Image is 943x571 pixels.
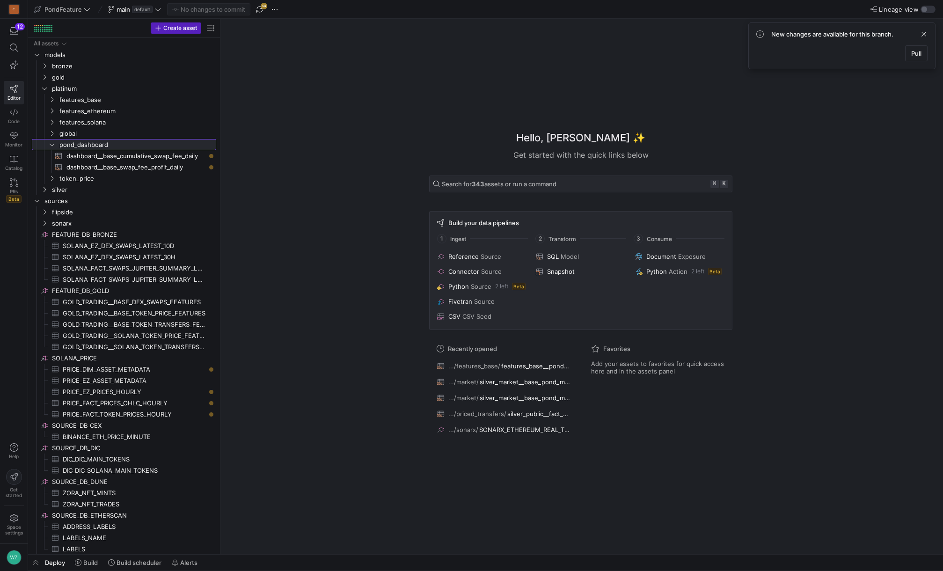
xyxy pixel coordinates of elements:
span: Get started [6,487,22,498]
span: Catalog [5,165,22,171]
button: .../market/silver_market__base_pond_market_token_address_dictionary [435,376,572,388]
a: PRsBeta [4,175,24,206]
button: PondFeature [32,3,93,15]
strong: 343 [472,180,484,188]
button: CSVCSV Seed [435,311,528,322]
button: PythonAction2 leftBeta [633,266,726,277]
span: Monitor [5,142,22,147]
button: Getstarted [4,465,24,502]
span: Beta [512,283,526,290]
button: Build [71,555,102,571]
span: Code [8,118,20,124]
span: .../features_base/ [448,362,500,370]
a: Spacesettings [4,510,24,540]
span: CSV Seed [462,313,491,320]
a: Code [4,104,24,128]
a: C [4,1,24,17]
button: maindefault [106,3,163,15]
span: SONARX_ETHEREUM_REAL_TIME [479,426,570,433]
kbd: k [720,180,728,188]
span: SQL [547,253,559,260]
button: PythonSource2 leftBeta [435,281,528,292]
span: Python [448,283,469,290]
button: .../priced_transfers/silver_public__fact_base_priced_transfers [435,408,572,420]
span: PRs [10,189,18,194]
span: Reference [448,253,479,260]
span: Editor [7,95,21,101]
span: Pull [911,50,921,57]
span: silver_market__base_pond_market_token_address_dictionary [480,378,570,386]
span: Exposure [678,253,706,260]
span: Build [83,559,98,566]
span: Source [481,253,501,260]
div: C [9,5,19,14]
button: .../market/silver_market__base_pond_market_token_address_dictionary_real_time [435,392,572,404]
span: Connector [448,268,479,275]
button: WZ [4,548,24,567]
button: Build scheduler [104,555,166,571]
button: Pull [905,45,928,61]
span: Snapshot [547,268,575,275]
span: Fivetran [448,298,472,305]
span: Lineage view [879,6,919,13]
span: Alerts [180,559,197,566]
span: 2 left [691,268,704,275]
span: Source [474,298,495,305]
span: Action [669,268,687,275]
span: Beta [6,195,22,203]
span: CSV [448,313,461,320]
button: 12 [4,22,24,39]
span: Search for assets or run a command [442,180,556,188]
span: default [132,6,153,13]
button: ReferenceSource [435,251,528,262]
span: Source [481,268,502,275]
div: WZ [7,550,22,565]
span: Source [471,283,491,290]
button: FivetranSource [435,296,528,307]
span: .../market/ [448,394,479,402]
a: Monitor [4,128,24,151]
span: .../market/ [448,378,479,386]
div: 12 [15,23,25,30]
button: ConnectorSource [435,266,528,277]
kbd: ⌘ [710,180,719,188]
button: .../features_base/features_base__pond_token_market_dictionary_real_time [435,360,572,372]
span: PondFeature [44,6,82,13]
span: Python [646,268,667,275]
button: .../sonarx/SONARX_ETHEREUM_REAL_TIME [435,424,572,436]
a: Editor [4,81,24,104]
button: DocumentExposure [633,251,726,262]
button: Alerts [168,555,202,571]
span: Document [646,253,676,260]
span: Space settings [5,524,23,535]
span: Help [8,454,20,459]
span: Deploy [45,559,65,566]
span: features_base__pond_token_market_dictionary_real_time [501,362,570,370]
span: .../priced_transfers/ [448,410,506,417]
span: New changes are available for this branch. [771,30,893,38]
button: Search for343assets or run a command⌘k [429,176,732,192]
span: Beta [708,268,722,275]
span: Model [561,253,579,260]
span: silver_public__fact_base_priced_transfers [507,410,570,417]
a: Catalog [4,151,24,175]
span: Build scheduler [117,559,161,566]
span: silver_market__base_pond_market_token_address_dictionary_real_time [480,394,570,402]
button: Help [4,439,24,463]
span: main [117,6,130,13]
span: .../sonarx/ [448,426,478,433]
span: 2 left [495,283,508,290]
